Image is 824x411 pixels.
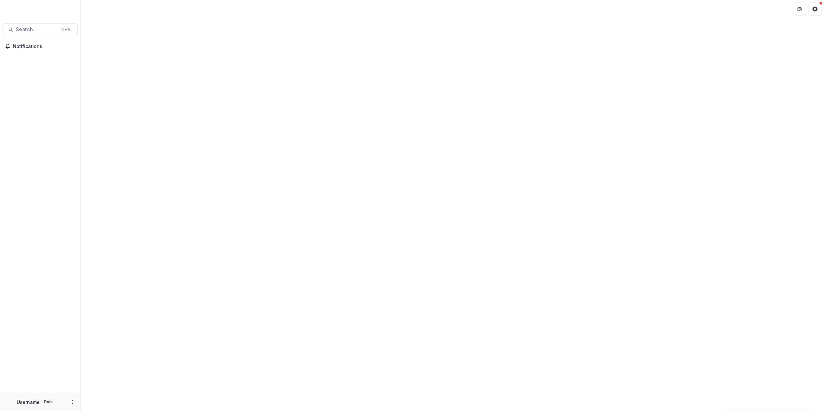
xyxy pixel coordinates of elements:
[3,23,78,36] button: Search...
[809,3,821,15] button: Get Help
[59,26,72,33] div: ⌘ + K
[17,399,40,406] p: Username
[793,3,806,15] button: Partners
[13,44,75,49] span: Notifications
[16,26,57,33] span: Search...
[3,41,78,51] button: Notifications
[69,398,76,406] button: More
[42,399,55,405] p: Role
[83,4,110,14] nav: breadcrumb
